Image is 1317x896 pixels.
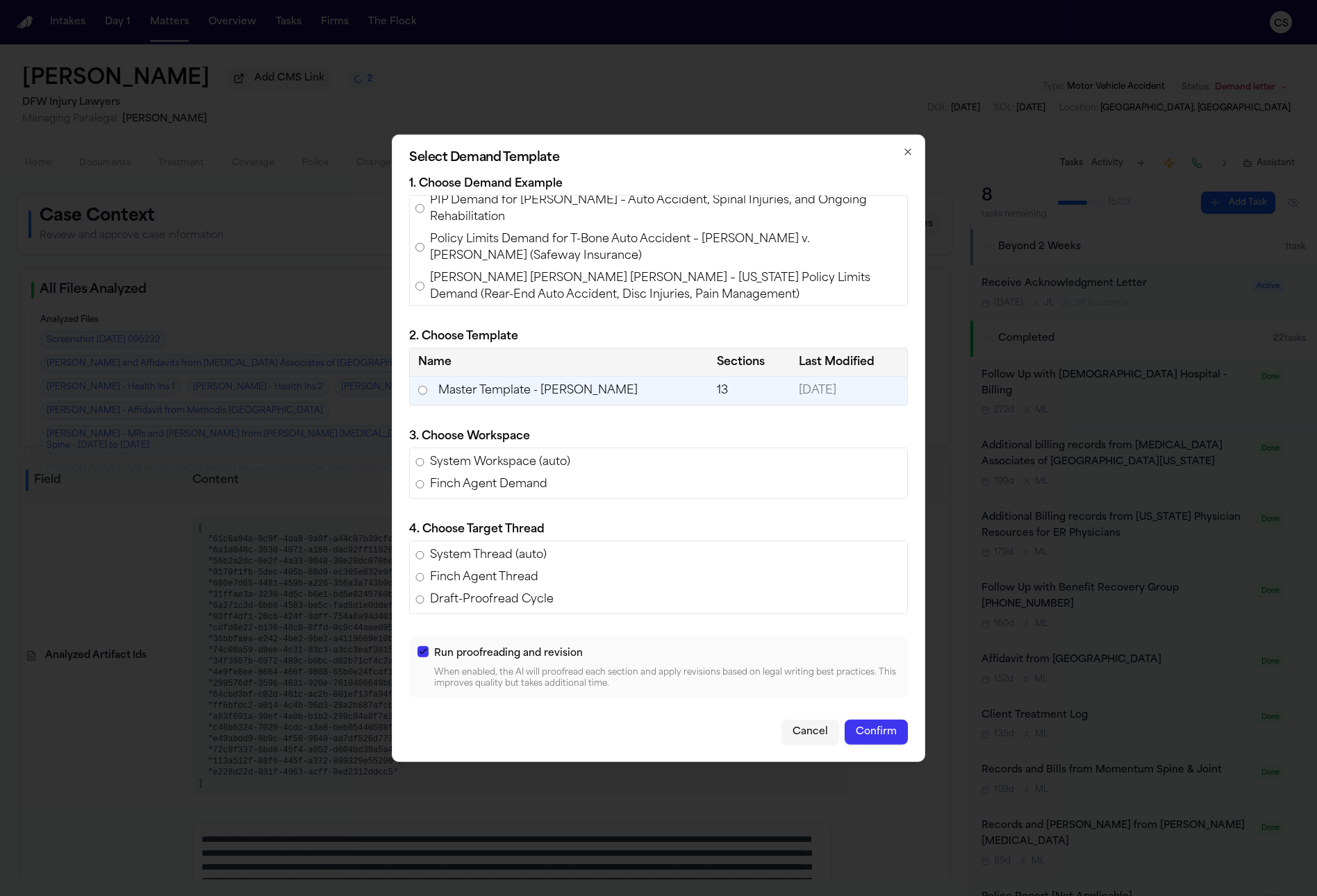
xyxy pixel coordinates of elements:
[409,328,908,344] p: 2. Choose Template
[709,348,790,376] th: Sections
[409,521,908,538] p: 4. Choose Target Thread
[430,569,538,586] span: Finch Agent Thread
[415,550,424,559] input: System Thread (auto)
[415,457,424,466] input: System Workspace (auto)
[409,428,908,445] p: 3. Choose Workspace
[415,573,424,582] input: Finch Agent Thread
[430,192,902,225] span: PIP Demand for [PERSON_NAME] – Auto Accident, Spinal Injuries, and Ongoing Rehabilitation
[430,547,547,564] span: System Thread (auto)
[790,376,907,405] td: [DATE]
[430,269,902,303] span: [PERSON_NAME] [PERSON_NAME] [PERSON_NAME] – [US_STATE] Policy Limits Demand (Rear-End Auto Accide...
[430,230,902,264] span: Policy Limits Demand for T-Bone Auto Accident – [PERSON_NAME] v. [PERSON_NAME] (Safeway Insurance)
[415,595,424,604] input: Draft-Proofread Cycle
[409,151,908,164] h2: Select Demand Template
[430,476,547,493] span: Finch Agent Demand
[434,667,900,689] p: When enabled, the AI will proofread each section and apply revisions based on legal writing best ...
[430,591,554,608] span: Draft-Proofread Cycle
[415,480,424,489] input: Finch Agent Demand
[781,720,839,745] button: Cancel
[430,454,570,471] span: System Workspace (auto)
[410,348,709,376] th: Name
[434,648,583,659] span: Run proofreading and revision
[415,282,424,291] input: [PERSON_NAME] [PERSON_NAME] [PERSON_NAME] – [US_STATE] Policy Limits Demand (Rear-End Auto Accide...
[409,175,908,192] p: 1. Choose Demand Example
[415,204,424,213] input: PIP Demand for [PERSON_NAME] – Auto Accident, Spinal Injuries, and Ongoing Rehabilitation
[415,243,424,252] input: Policy Limits Demand for T-Bone Auto Accident – [PERSON_NAME] v. [PERSON_NAME] (Safeway Insurance)
[410,376,709,405] td: Master Template - [PERSON_NAME]
[790,348,907,376] th: Last Modified
[845,720,908,745] button: Confirm
[709,376,790,405] td: 13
